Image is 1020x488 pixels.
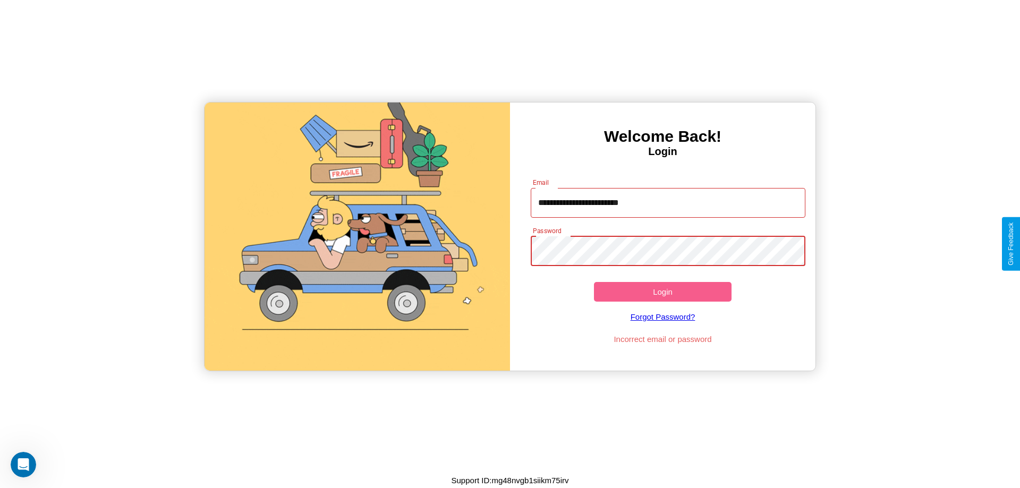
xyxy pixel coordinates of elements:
p: Support ID: mg48nvgb1siikm75irv [452,473,569,487]
img: gif [205,102,510,371]
h4: Login [510,145,815,158]
button: Login [594,282,732,302]
label: Email [533,178,549,187]
label: Password [533,226,561,235]
a: Forgot Password? [525,302,801,332]
div: Give Feedback [1007,222,1015,266]
p: Incorrect email or password [525,332,801,346]
h3: Welcome Back! [510,127,815,145]
iframe: Intercom live chat [11,452,36,477]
